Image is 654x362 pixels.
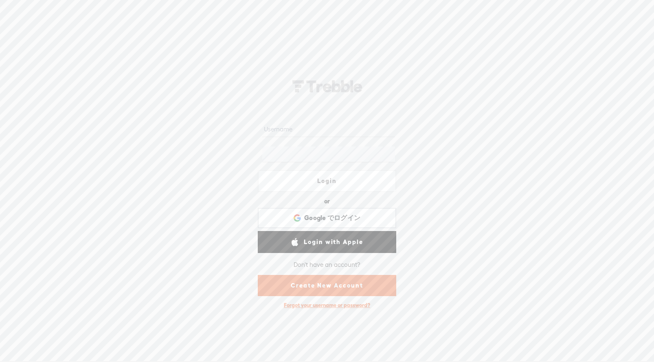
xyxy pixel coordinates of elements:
[262,121,395,137] input: Username
[324,195,330,208] div: or
[280,298,374,313] div: Forgot your username or password?
[258,275,396,296] a: Create New Account
[294,256,360,273] div: Don't have an account?
[258,208,396,228] div: Google でログイン
[304,214,360,222] span: Google でログイン
[258,170,396,192] a: Login
[258,231,396,253] a: Login with Apple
